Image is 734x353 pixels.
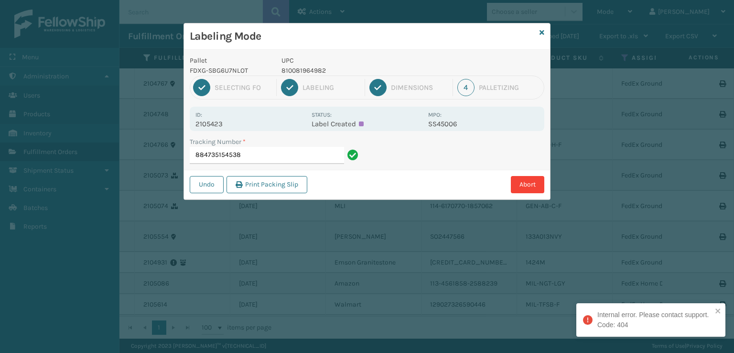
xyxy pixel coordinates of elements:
div: 1 [193,79,210,96]
p: SS45006 [428,120,539,128]
p: 2105423 [195,120,306,128]
button: Undo [190,176,224,193]
div: Dimensions [391,83,448,92]
div: 3 [369,79,387,96]
div: Labeling [302,83,360,92]
label: Id: [195,111,202,118]
p: FDXG-SBG6U7NLOT [190,66,270,76]
div: Internal error. Please contact support. Code: 404 [597,310,712,330]
h3: Labeling Mode [190,29,536,44]
p: Label Created [312,120,422,128]
button: close [715,307,722,316]
button: Abort [511,176,544,193]
button: Print Packing Slip [227,176,307,193]
p: UPC [281,55,422,66]
div: Selecting FO [215,83,272,92]
div: 4 [457,79,475,96]
label: MPO: [428,111,442,118]
label: Status: [312,111,332,118]
label: Tracking Number [190,137,246,147]
div: Palletizing [479,83,541,92]
p: 810081964982 [281,66,422,76]
div: 2 [281,79,298,96]
p: Pallet [190,55,270,66]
